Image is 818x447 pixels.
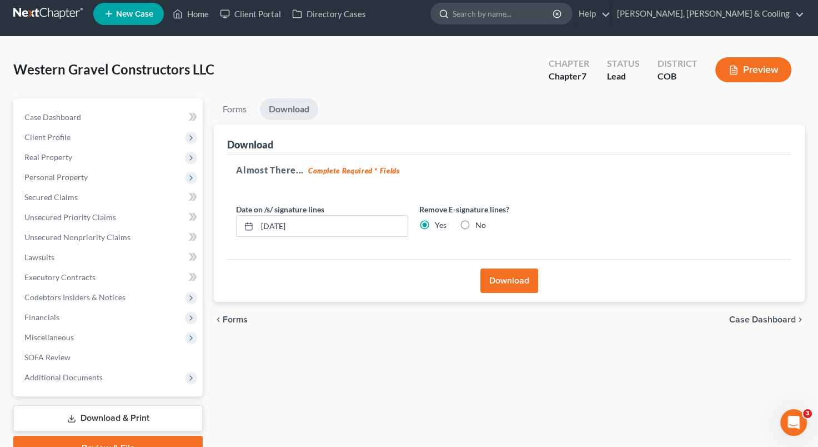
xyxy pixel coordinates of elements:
[223,315,248,324] span: Forms
[13,61,214,77] span: Western Gravel Constructors LLC
[475,220,486,231] label: No
[435,220,446,231] label: Yes
[419,203,591,215] label: Remove E-signature lines?
[796,315,805,324] i: chevron_right
[214,4,287,24] a: Client Portal
[16,187,203,207] a: Secured Claims
[214,98,255,120] a: Forms
[549,70,589,83] div: Chapter
[16,227,203,247] a: Unsecured Nonpriority Claims
[24,332,74,342] span: Miscellaneous
[116,10,153,18] span: New Case
[611,4,804,24] a: [PERSON_NAME], [PERSON_NAME] & Cooling
[214,315,263,324] button: chevron_left Forms
[729,315,805,324] a: Case Dashboard chevron_right
[24,272,96,282] span: Executory Contracts
[227,138,273,151] div: Download
[803,409,812,418] span: 3
[24,312,59,322] span: Financials
[658,70,697,83] div: COB
[167,4,214,24] a: Home
[581,71,586,81] span: 7
[287,4,372,24] a: Directory Cases
[236,163,782,177] h5: Almost There...
[549,57,589,70] div: Chapter
[658,57,697,70] div: District
[16,347,203,367] a: SOFA Review
[729,315,796,324] span: Case Dashboard
[24,172,88,182] span: Personal Property
[480,269,538,293] button: Download
[16,107,203,127] a: Case Dashboard
[214,315,223,324] i: chevron_left
[607,57,640,70] div: Status
[24,112,81,122] span: Case Dashboard
[24,372,103,382] span: Additional Documents
[24,232,131,242] span: Unsecured Nonpriority Claims
[24,132,71,142] span: Client Profile
[16,247,203,267] a: Lawsuits
[260,98,318,120] a: Download
[24,212,116,222] span: Unsecured Priority Claims
[236,203,324,215] label: Date on /s/ signature lines
[573,4,610,24] a: Help
[257,216,408,237] input: MM/DD/YYYY
[453,3,554,24] input: Search by name...
[13,405,203,431] a: Download & Print
[24,252,54,262] span: Lawsuits
[780,409,807,436] iframe: Intercom live chat
[308,166,400,175] strong: Complete Required * Fields
[607,70,640,83] div: Lead
[715,57,791,82] button: Preview
[24,352,71,362] span: SOFA Review
[24,152,72,162] span: Real Property
[24,292,126,302] span: Codebtors Insiders & Notices
[16,207,203,227] a: Unsecured Priority Claims
[24,192,78,202] span: Secured Claims
[16,267,203,287] a: Executory Contracts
